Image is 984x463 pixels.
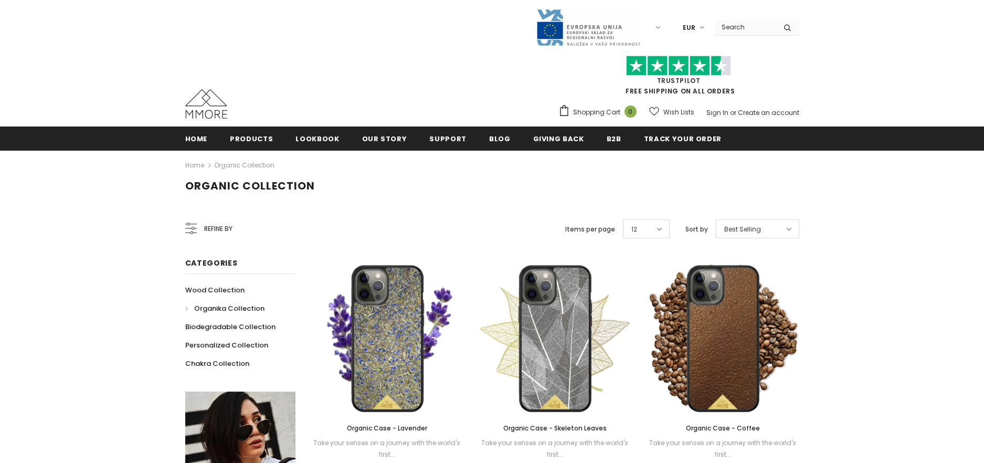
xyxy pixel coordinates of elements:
[607,134,621,144] span: B2B
[489,127,511,150] a: Blog
[185,299,264,318] a: Organika Collection
[533,134,584,144] span: Giving back
[686,424,760,433] span: Organic Case - Coffee
[533,127,584,150] a: Giving back
[311,437,463,460] div: Take your senses on a journey with the world's first...
[558,104,642,120] a: Shopping Cart 0
[647,437,799,460] div: Take your senses on a journey with the world's first...
[489,134,511,144] span: Blog
[185,359,249,369] span: Chakra Collection
[347,424,427,433] span: Organic Case - Lavender
[565,224,615,235] label: Items per page
[185,178,315,193] span: Organic Collection
[724,224,761,235] span: Best Selling
[185,258,238,268] span: Categories
[214,161,274,170] a: Organic Collection
[185,354,249,373] a: Chakra Collection
[429,127,467,150] a: support
[685,224,708,235] label: Sort by
[185,340,268,350] span: Personalized Collection
[657,76,701,85] a: Trustpilot
[738,108,799,117] a: Create an account
[644,134,722,144] span: Track your order
[230,134,273,144] span: Products
[631,224,637,235] span: 12
[479,437,631,460] div: Take your senses on a journey with the world's first...
[647,423,799,434] a: Organic Case - Coffee
[644,127,722,150] a: Track your order
[607,127,621,150] a: B2B
[185,281,245,299] a: Wood Collection
[362,127,407,150] a: Our Story
[663,107,694,118] span: Wish Lists
[311,423,463,434] a: Organic Case - Lavender
[185,285,245,295] span: Wood Collection
[730,108,736,117] span: or
[185,318,276,336] a: Biodegradable Collection
[503,424,607,433] span: Organic Case - Skeleton Leaves
[683,23,695,33] span: EUR
[185,127,208,150] a: Home
[626,56,731,76] img: Trust Pilot Stars
[429,134,467,144] span: support
[706,108,728,117] a: Sign In
[295,127,339,150] a: Lookbook
[625,106,637,118] span: 0
[715,19,776,35] input: Search Site
[295,134,339,144] span: Lookbook
[185,89,227,119] img: MMORE Cases
[479,423,631,434] a: Organic Case - Skeleton Leaves
[230,127,273,150] a: Products
[362,134,407,144] span: Our Story
[573,107,620,118] span: Shopping Cart
[536,8,641,47] img: Javni Razpis
[558,60,799,96] span: FREE SHIPPING ON ALL ORDERS
[185,159,204,172] a: Home
[185,134,208,144] span: Home
[649,103,694,121] a: Wish Lists
[536,23,641,31] a: Javni Razpis
[204,223,232,235] span: Refine by
[185,336,268,354] a: Personalized Collection
[185,322,276,332] span: Biodegradable Collection
[194,303,264,313] span: Organika Collection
